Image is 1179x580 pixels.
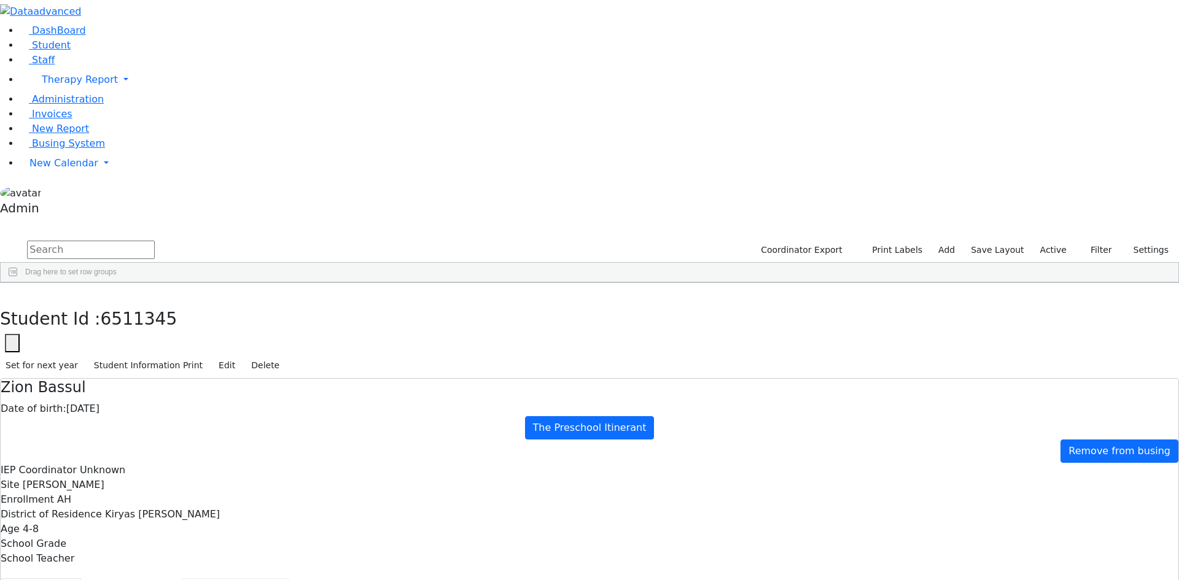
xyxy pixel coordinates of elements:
[965,241,1029,260] button: Save Layout
[20,151,1179,176] a: New Calendar
[42,74,118,85] span: Therapy Report
[32,25,86,36] span: DashBoard
[32,137,105,149] span: Busing System
[1,401,1178,416] div: [DATE]
[20,25,86,36] a: DashBoard
[1,401,66,416] label: Date of birth:
[1,507,102,522] label: District of Residence
[57,493,71,505] span: AH
[25,268,117,276] span: Drag here to set row groups
[1068,445,1170,457] span: Remove from busing
[858,241,928,260] button: Print Labels
[1,522,20,536] label: Age
[20,68,1179,92] a: Therapy Report
[753,241,848,260] button: Coordinator Export
[525,416,655,439] a: The Preschool Itinerant
[88,356,208,375] button: Student Information Print
[32,54,55,66] span: Staff
[23,523,39,535] span: 4-8
[20,137,105,149] a: Busing System
[1,478,20,492] label: Site
[23,479,104,490] span: [PERSON_NAME]
[246,356,285,375] button: Delete
[933,241,960,260] a: Add
[32,39,71,51] span: Student
[1118,241,1174,260] button: Settings
[20,93,104,105] a: Administration
[101,309,177,329] span: 6511345
[213,356,241,375] button: Edit
[1,379,1178,396] h4: Zion Bassul
[32,123,89,134] span: New Report
[1,551,74,566] label: School Teacher
[20,108,72,120] a: Invoices
[32,108,72,120] span: Invoices
[20,39,71,51] a: Student
[1060,439,1178,463] a: Remove from busing
[20,123,89,134] a: New Report
[1035,241,1072,260] label: Active
[29,157,98,169] span: New Calendar
[1,536,66,551] label: School Grade
[105,508,220,520] span: Kiryas [PERSON_NAME]
[1,463,77,478] label: IEP Coordinator
[27,241,155,259] input: Search
[1075,241,1118,260] button: Filter
[20,54,55,66] a: Staff
[80,464,125,476] span: Unknown
[1,492,54,507] label: Enrollment
[32,93,104,105] span: Administration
